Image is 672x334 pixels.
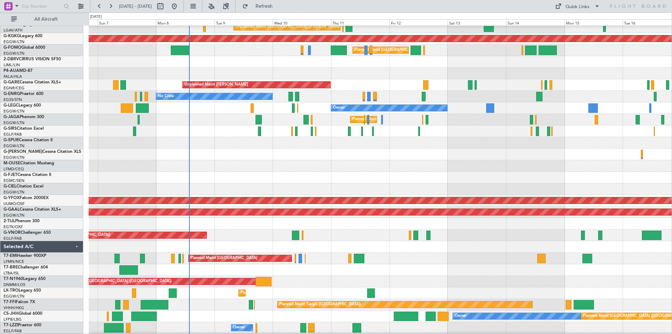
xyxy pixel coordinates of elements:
button: All Aircraft [8,14,76,25]
span: 2-DBRV [3,57,19,61]
a: G-ENRGPraetor 600 [3,92,43,96]
a: EGGW/LTN [3,190,24,195]
a: G-JAGAPhenom 300 [3,115,44,119]
span: CS-JHH [3,312,19,316]
a: G-LEGCLegacy 600 [3,103,41,108]
a: G-GAALCessna Citation XLS+ [3,207,61,212]
span: P4-AUA [3,69,19,73]
a: 2-TIJLPhenom 300 [3,219,40,223]
div: Planned Maint Tianjin ([GEOGRAPHIC_DATA]) [279,299,361,310]
span: Refresh [250,4,279,9]
a: EGGW/LTN [3,143,24,149]
a: T7-LZZIPraetor 600 [3,323,41,327]
a: EGGW/LTN [3,155,24,160]
div: Unplanned Maint [GEOGRAPHIC_DATA] ([PERSON_NAME] Intl) [236,22,349,32]
button: Quick Links [552,1,603,12]
span: All Aircraft [18,17,74,22]
span: G-GARE [3,80,20,84]
a: G-[PERSON_NAME]Cessna Citation XLS [3,150,81,154]
a: FALA/HLA [3,74,22,79]
div: Mon 15 [565,19,623,26]
a: CS-JHHGlobal 6000 [3,312,42,316]
a: EGGW/LTN [3,39,24,45]
a: EGMC/SEN [3,178,24,183]
div: Planned Maint [GEOGRAPHIC_DATA] [190,253,257,264]
a: G-KGKGLegacy 600 [3,34,42,38]
span: G-JAGA [3,115,20,119]
div: Sat 13 [448,19,506,26]
div: Unplanned Maint [GEOGRAPHIC_DATA] ([GEOGRAPHIC_DATA]) [56,276,171,287]
a: 2-DBRVCIRRUS VISION SF50 [3,57,61,61]
div: Tue 9 [215,19,273,26]
a: EGGW/LTN [3,294,24,299]
div: [DATE] [90,14,102,20]
div: Planned Maint [GEOGRAPHIC_DATA] ([GEOGRAPHIC_DATA]) [352,114,462,125]
a: G-FJETCessna Citation II [3,173,51,177]
a: LIML/LIN [3,62,20,68]
span: G-SIRS [3,127,17,131]
a: EGGW/LTN [3,213,24,218]
a: G-SIRSCitation Excel [3,127,44,131]
a: UUMO/OSF [3,201,24,206]
button: Refresh [239,1,281,12]
a: EGLF/FAB [3,236,22,241]
div: Owner [333,103,345,113]
a: EGGW/LTN [3,120,24,125]
a: LFMN/NCE [3,259,24,264]
span: G-FJET [3,173,17,177]
div: Mon 8 [156,19,215,26]
div: No Crew [158,91,174,102]
a: G-FOMOGlobal 6000 [3,46,45,50]
span: M-OUSE [3,161,20,165]
a: EGGW/LTN [3,51,24,56]
span: G-GAAL [3,207,20,212]
a: DNMM/LOS [3,282,25,287]
a: T7-BREChallenger 604 [3,265,48,270]
a: VHHH/HKG [3,305,24,311]
a: EGGW/LTN [3,109,24,114]
a: M-OUSECitation Mustang [3,161,54,165]
div: Owner [233,322,245,333]
span: T7-BRE [3,265,18,270]
div: Thu 11 [331,19,390,26]
a: G-VNORChallenger 650 [3,231,51,235]
span: T7-LZZI [3,323,18,327]
a: G-CIELCitation Excel [3,184,43,189]
a: T7-FFIFalcon 7X [3,300,35,304]
span: G-FOMO [3,46,21,50]
span: G-YFOX [3,196,20,200]
a: G-SPURCessna Citation II [3,138,52,142]
input: Trip Number [21,1,62,12]
span: LX-TRO [3,288,19,293]
span: G-SPUR [3,138,19,142]
div: Sun 7 [98,19,156,26]
span: G-VNOR [3,231,21,235]
div: Planned Maint [GEOGRAPHIC_DATA] ([GEOGRAPHIC_DATA]) [355,45,465,55]
a: G-GARECessna Citation XLS+ [3,80,61,84]
div: Planned Maint Dusseldorf [240,288,286,298]
a: P4-AUAMD-87 [3,69,33,73]
a: LGAV/ATH [3,28,22,33]
a: EGNR/CEG [3,86,24,91]
a: T7-N1960Legacy 650 [3,277,45,281]
span: [DATE] - [DATE] [119,3,152,9]
a: T7-EMIHawker 900XP [3,254,46,258]
span: G-KGKG [3,34,20,38]
a: LTBA/ISL [3,271,19,276]
div: Wed 10 [273,19,331,26]
a: EGLF/FAB [3,132,22,137]
a: LFMD/CEQ [3,166,24,172]
span: G-LEGC [3,103,19,108]
span: 2-TIJL [3,219,15,223]
a: EGTK/OXF [3,224,23,230]
a: EGSS/STN [3,97,22,102]
span: T7-N1960 [3,277,23,281]
div: Quick Links [566,4,589,11]
a: EGLF/FAB [3,328,22,334]
a: G-YFOXFalcon 2000EX [3,196,49,200]
a: LFPB/LBG [3,317,22,322]
span: G-ENRG [3,92,20,96]
a: LX-TROLegacy 650 [3,288,41,293]
span: T7-EMI [3,254,17,258]
div: Unplanned Maint [PERSON_NAME] [184,80,248,90]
